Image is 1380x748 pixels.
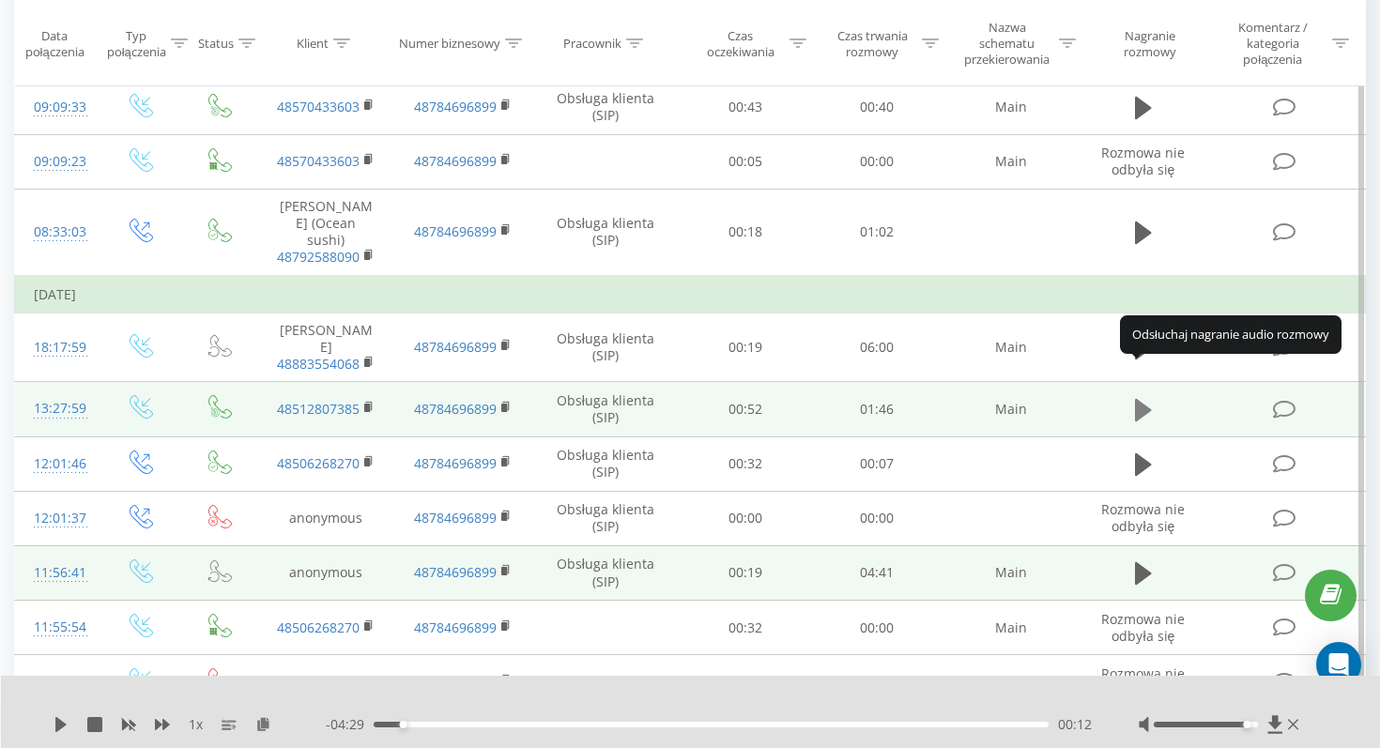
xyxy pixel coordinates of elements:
[1218,20,1327,68] div: Komentarz / kategoria połączenia
[414,563,497,581] a: 48784696899
[34,329,80,366] div: 18:17:59
[697,27,786,59] div: Czas oczekiwania
[679,382,810,436] td: 00:52
[679,601,810,655] td: 00:32
[277,152,360,170] a: 48570433603
[811,601,943,655] td: 00:00
[198,36,234,52] div: Status
[34,500,80,537] div: 12:01:37
[277,618,360,636] a: 48506268270
[189,715,203,734] span: 1 x
[257,189,394,275] td: [PERSON_NAME] (Ocean sushi)
[257,313,394,382] td: [PERSON_NAME]
[811,80,943,134] td: 00:40
[943,545,1080,600] td: Main
[679,655,810,710] td: 00:20
[34,390,80,427] div: 13:27:59
[107,27,166,59] div: Typ połączenia
[34,555,80,591] div: 11:56:41
[326,715,374,734] span: - 04:29
[531,313,679,382] td: Obsługa klienta (SIP)
[1120,315,1342,353] div: Odsłuchaj nagranie audio rozmowy
[563,36,621,52] div: Pracownik
[811,382,943,436] td: 01:46
[943,382,1080,436] td: Main
[34,609,80,646] div: 11:55:54
[414,509,497,527] a: 48784696899
[811,436,943,491] td: 00:07
[811,189,943,275] td: 01:02
[943,134,1080,189] td: Main
[277,454,360,472] a: 48506268270
[943,601,1080,655] td: Main
[943,655,1080,710] td: Main
[679,80,810,134] td: 00:43
[34,664,80,700] div: 11:54:48
[811,313,943,382] td: 06:00
[400,721,407,728] div: Accessibility label
[414,152,497,170] a: 48784696899
[943,313,1080,382] td: Main
[414,673,497,691] a: 48784696899
[811,134,943,189] td: 00:00
[34,446,80,482] div: 12:01:46
[277,248,360,266] a: 48792588090
[257,545,394,600] td: anonymous
[414,618,497,636] a: 48784696899
[277,400,360,418] a: 48512807385
[15,27,94,59] div: Data połączenia
[277,355,360,373] a: 48883554068
[1316,642,1361,687] div: Open Intercom Messenger
[943,80,1080,134] td: Main
[679,436,810,491] td: 00:32
[531,491,679,545] td: Obsługa klienta (SIP)
[531,382,679,436] td: Obsługa klienta (SIP)
[1101,664,1185,699] span: Rozmowa nie odbyła się
[679,313,810,382] td: 00:19
[679,491,810,545] td: 00:00
[531,436,679,491] td: Obsługa klienta (SIP)
[1097,27,1203,59] div: Nagranie rozmowy
[1244,721,1251,728] div: Accessibility label
[414,222,497,240] a: 48784696899
[531,189,679,275] td: Obsługa klienta (SIP)
[414,400,497,418] a: 48784696899
[257,491,394,545] td: anonymous
[277,98,360,115] a: 48570433603
[297,36,329,52] div: Klient
[679,545,810,600] td: 00:19
[15,276,1366,313] td: [DATE]
[34,144,80,180] div: 09:09:23
[1058,715,1092,734] span: 00:12
[414,98,497,115] a: 48784696899
[414,454,497,472] a: 48784696899
[811,655,943,710] td: 00:00
[399,36,500,52] div: Numer biznesowy
[1101,610,1185,645] span: Rozmowa nie odbyła się
[811,545,943,600] td: 04:41
[828,27,917,59] div: Czas trwania rozmowy
[811,491,943,545] td: 00:00
[531,545,679,600] td: Obsługa klienta (SIP)
[679,189,810,275] td: 00:18
[257,655,394,710] td: anonymous
[1101,500,1185,535] span: Rozmowa nie odbyła się
[414,338,497,356] a: 48784696899
[34,89,80,126] div: 09:09:33
[34,214,80,251] div: 08:33:03
[531,80,679,134] td: Obsługa klienta (SIP)
[960,20,1054,68] div: Nazwa schematu przekierowania
[679,134,810,189] td: 00:05
[1101,144,1185,178] span: Rozmowa nie odbyła się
